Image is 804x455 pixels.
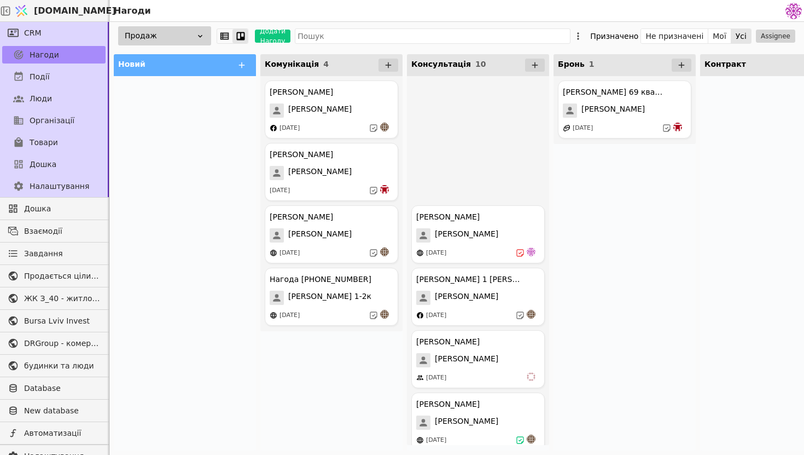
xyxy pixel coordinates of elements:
span: Продається цілий будинок [PERSON_NAME] нерухомість [24,270,100,282]
div: Нагода [PHONE_NUMBER] [270,274,371,285]
a: Додати Нагоду [248,30,290,43]
img: de [527,247,535,256]
span: Люди [30,93,52,105]
a: ЖК З_40 - житлова та комерційна нерухомість класу Преміум [2,290,106,307]
div: [PERSON_NAME][PERSON_NAME][DATE]bo [265,143,398,201]
div: [DATE] [426,249,446,258]
a: New database [2,402,106,419]
img: online-store.svg [270,249,277,257]
img: bo [380,185,389,194]
div: [PERSON_NAME] 69 квартира[PERSON_NAME][DATE]bo [558,80,691,139]
a: Налаштування [2,177,106,195]
div: [DATE] [279,249,300,258]
input: Пошук [295,28,570,44]
img: Logo [13,1,30,21]
a: Продається цілий будинок [PERSON_NAME] нерухомість [2,267,106,285]
button: Assignee [756,30,795,43]
span: 1 [589,60,595,68]
span: Дошка [30,159,56,170]
a: CRM [2,24,106,42]
span: [PERSON_NAME] [435,416,498,430]
span: Дошка [24,203,100,215]
div: Призначено [590,28,638,44]
div: [DATE] [279,124,300,133]
a: Автоматизації [2,424,106,442]
div: [PERSON_NAME][PERSON_NAME][DATE]an [265,205,398,263]
div: [PERSON_NAME][PERSON_NAME][DATE]vi [411,330,545,388]
span: ЖК З_40 - житлова та комерційна нерухомість класу Преміум [24,293,100,304]
span: 10 [475,60,486,68]
span: 4 [323,60,329,68]
span: [PERSON_NAME] [435,353,498,367]
img: people.svg [416,374,424,382]
img: facebook.svg [270,124,277,132]
div: Продаж [118,26,211,45]
span: Взаємодії [24,226,100,237]
button: Додати Нагоду [255,30,290,43]
div: [PERSON_NAME] [270,211,333,223]
a: Взаємодії [2,222,106,240]
span: Контракт [704,60,746,68]
span: DRGroup - комерційна нерухоомість [24,338,100,349]
span: CRM [24,27,42,39]
span: New database [24,405,100,417]
div: [DATE] [426,373,446,383]
span: Database [24,383,100,394]
span: [PERSON_NAME] [581,103,645,118]
div: [PERSON_NAME] [270,87,333,98]
div: [DATE] [279,311,300,320]
a: Дошка [2,200,106,217]
span: [PERSON_NAME] [288,228,352,243]
a: Database [2,379,106,397]
a: будинки та люди [2,357,106,375]
span: [DOMAIN_NAME] [34,4,116,18]
span: [PERSON_NAME] [288,103,352,118]
img: online-store.svg [416,249,424,257]
img: affiliate-program.svg [563,124,570,132]
img: an [380,310,389,319]
span: будинки та люди [24,360,100,372]
div: [PERSON_NAME][PERSON_NAME][DATE]an [265,80,398,139]
a: Організації [2,112,106,129]
span: [PERSON_NAME] [435,291,498,305]
img: bo [673,123,682,131]
span: [PERSON_NAME] [288,166,352,180]
a: Bursa Lviv Invest [2,312,106,330]
div: [PERSON_NAME] [416,336,480,348]
span: Консультація [411,60,471,68]
a: [DOMAIN_NAME] [11,1,109,21]
span: Події [30,71,50,83]
button: Не призначені [641,28,708,44]
span: Бронь [558,60,585,68]
div: [PERSON_NAME][PERSON_NAME][DATE]an [411,393,545,451]
a: Люди [2,90,106,107]
div: Нагода [PHONE_NUMBER][PERSON_NAME] 1-2к[DATE]an [265,268,398,326]
span: Організації [30,115,74,126]
a: DRGroup - комерційна нерухоомість [2,335,106,352]
div: [PERSON_NAME][PERSON_NAME][DATE]de [411,205,545,263]
span: Товари [30,137,58,148]
a: Завдання [2,245,106,262]
div: [DATE] [270,186,290,195]
img: vi [527,372,535,381]
span: [PERSON_NAME] 1-2к [288,291,371,305]
img: online-store.svg [270,312,277,319]
div: [PERSON_NAME] [416,399,480,410]
div: [DATE] [426,436,446,445]
img: an [380,123,389,131]
span: Налаштування [30,181,89,192]
button: Усі [731,28,751,44]
span: [PERSON_NAME] [435,228,498,243]
div: [PERSON_NAME] [416,211,480,223]
div: [PERSON_NAME] 1 [PERSON_NAME] [416,274,520,285]
button: Мої [708,28,731,44]
a: Дошка [2,155,106,173]
span: Новий [118,60,145,68]
span: Автоматизації [24,428,100,439]
a: Нагоди [2,46,106,64]
div: [PERSON_NAME] 69 квартира [563,87,667,98]
span: Завдання [24,248,63,260]
img: 137b5da8a4f5046b86490006a8dec47a [785,3,802,19]
img: an [527,435,535,444]
img: facebook.svg [416,312,424,319]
